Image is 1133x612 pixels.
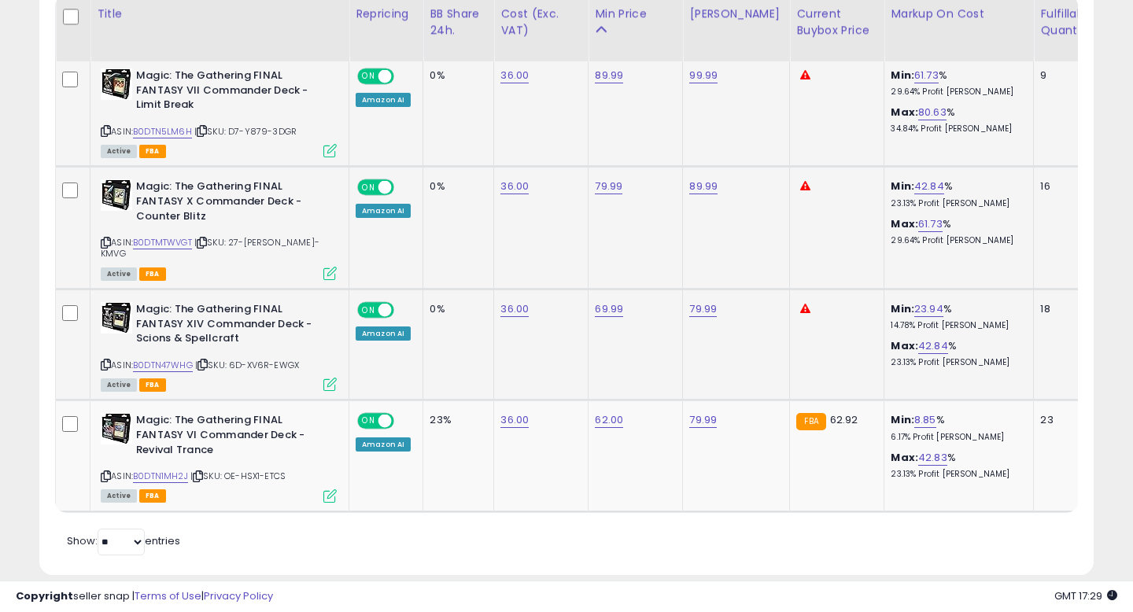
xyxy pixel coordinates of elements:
b: Max: [891,338,918,353]
a: 42.84 [914,179,944,194]
a: 36.00 [500,301,529,317]
div: [PERSON_NAME] [689,6,783,22]
div: 0% [430,302,482,316]
span: FBA [139,267,166,281]
div: 0% [430,179,482,194]
img: 51eawc3rwYL._SL40_.jpg [101,302,132,334]
a: 79.99 [595,179,622,194]
b: Max: [891,450,918,465]
a: Terms of Use [135,588,201,603]
a: B0DTN47WHG [133,359,193,372]
div: ASIN: [101,179,337,278]
b: Max: [891,105,918,120]
span: OFF [392,304,417,317]
span: FBA [139,489,166,503]
div: % [891,105,1021,135]
span: | SKU: D7-Y879-3DGR [194,125,297,138]
img: 51sbb6BkVtL._SL40_.jpg [101,413,132,444]
span: | SKU: 6D-XV6R-EWGX [195,359,299,371]
span: ON [359,181,378,194]
div: 23% [430,413,482,427]
span: | SKU: 27-[PERSON_NAME]-KMVG [101,236,319,260]
span: All listings currently available for purchase on Amazon [101,378,137,392]
span: Show: entries [67,533,180,548]
a: Privacy Policy [204,588,273,603]
div: Amazon AI [356,326,411,341]
div: Min Price [595,6,676,22]
div: Repricing [356,6,416,22]
small: FBA [796,413,825,430]
div: Current Buybox Price [796,6,877,39]
div: Amazon AI [356,93,411,107]
a: B0DTN5LM6H [133,125,192,138]
b: Magic: The Gathering FINAL FANTASY XIV Commander Deck - Scions & Spellcraft [136,302,327,350]
a: 42.84 [918,338,948,354]
b: Magic: The Gathering FINAL FANTASY VI Commander Deck - Revival Trance [136,413,327,461]
a: 42.83 [918,450,947,466]
div: 23 [1040,413,1089,427]
span: 2025-08-14 17:29 GMT [1054,588,1117,603]
img: 510jnz19GeL._SL40_.jpg [101,68,132,100]
div: % [891,68,1021,98]
span: All listings currently available for purchase on Amazon [101,489,137,503]
a: 79.99 [689,412,717,428]
div: ASIN: [101,413,337,500]
b: Max: [891,216,918,231]
div: % [891,217,1021,246]
a: 8.85 [914,412,936,428]
div: Amazon AI [356,437,411,452]
a: 36.00 [500,412,529,428]
div: Fulfillable Quantity [1040,6,1094,39]
span: ON [359,304,378,317]
div: % [891,339,1021,368]
div: % [891,179,1021,208]
p: 14.78% Profit [PERSON_NAME] [891,320,1021,331]
span: OFF [392,181,417,194]
p: 23.13% Profit [PERSON_NAME] [891,357,1021,368]
div: Title [97,6,342,22]
b: Min: [891,412,914,427]
b: Min: [891,179,914,194]
a: B0DTN1MH2J [133,470,188,483]
div: Amazon AI [356,204,411,218]
a: 36.00 [500,68,529,83]
div: % [891,451,1021,480]
a: 80.63 [918,105,947,120]
a: 99.99 [689,68,718,83]
div: Markup on Cost [891,6,1027,22]
b: Min: [891,68,914,83]
div: % [891,413,1021,442]
span: OFF [392,415,417,428]
b: Min: [891,301,914,316]
span: ON [359,70,378,83]
p: 23.13% Profit [PERSON_NAME] [891,198,1021,209]
a: 61.73 [914,68,939,83]
div: ASIN: [101,68,337,156]
p: 23.13% Profit [PERSON_NAME] [891,469,1021,480]
span: All listings currently available for purchase on Amazon [101,267,137,281]
b: Magic: The Gathering FINAL FANTASY X Commander Deck - Counter Blitz [136,179,327,227]
strong: Copyright [16,588,73,603]
a: 23.94 [914,301,943,317]
div: BB Share 24h. [430,6,487,39]
div: 9 [1040,68,1089,83]
p: 29.64% Profit [PERSON_NAME] [891,87,1021,98]
a: 61.73 [918,216,943,232]
p: 6.17% Profit [PERSON_NAME] [891,432,1021,443]
p: 29.64% Profit [PERSON_NAME] [891,235,1021,246]
a: 89.99 [689,179,718,194]
a: 69.99 [595,301,623,317]
div: 0% [430,68,482,83]
div: Cost (Exc. VAT) [500,6,581,39]
div: seller snap | | [16,589,273,604]
a: 89.99 [595,68,623,83]
div: 18 [1040,302,1089,316]
img: 5154477OJ9L._SL40_.jpg [101,179,132,211]
div: % [891,302,1021,331]
span: FBA [139,145,166,158]
span: | SKU: OE-HSX1-ETCS [190,470,286,482]
p: 34.84% Profit [PERSON_NAME] [891,124,1021,135]
a: B0DTMTWVGT [133,236,192,249]
span: All listings currently available for purchase on Amazon [101,145,137,158]
div: ASIN: [101,302,337,389]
